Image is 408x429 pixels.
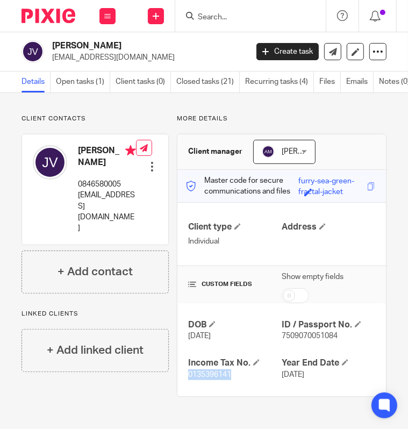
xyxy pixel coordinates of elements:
h4: Year End Date [282,358,375,369]
img: svg%3E [33,145,67,180]
label: Show empty fields [282,271,343,282]
h4: [PERSON_NAME] [78,145,136,168]
p: Client contacts [22,115,169,123]
span: [DATE] [282,371,304,378]
h4: + Add linked client [47,342,144,359]
a: Create task [256,43,319,60]
a: Emails [346,71,374,92]
a: Closed tasks (21) [176,71,240,92]
input: Search [197,13,294,23]
p: 0846580005 [78,179,136,190]
h4: ID / Passport No. [282,319,375,331]
a: Files [319,71,341,92]
a: Client tasks (0) [116,71,171,92]
p: [EMAIL_ADDRESS][DOMAIN_NAME] [78,190,136,233]
h2: [PERSON_NAME] [52,40,203,52]
span: 0135396141 [188,371,231,378]
h4: DOB [188,319,282,331]
h4: CUSTOM FIELDS [188,280,282,289]
span: [DATE] [188,332,211,340]
p: Master code for secure communications and files [185,175,298,197]
i: Primary [125,145,136,156]
p: Individual [188,236,282,247]
h4: Income Tax No. [188,358,282,369]
p: Linked clients [22,310,169,318]
h4: Address [282,221,375,233]
img: svg%3E [262,145,275,158]
img: svg%3E [22,40,44,63]
a: Details [22,71,51,92]
img: Pixie [22,9,75,23]
h3: Client manager [188,146,242,157]
h4: Client type [188,221,282,233]
h4: + Add contact [58,263,133,280]
a: Open tasks (1) [56,71,110,92]
span: 7509070051084 [282,332,338,340]
p: More details [177,115,386,123]
span: [PERSON_NAME] [282,148,341,155]
p: [EMAIL_ADDRESS][DOMAIN_NAME] [52,52,240,63]
a: Recurring tasks (4) [245,71,314,92]
div: furry-sea-green-fractal-jacket [299,176,364,188]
